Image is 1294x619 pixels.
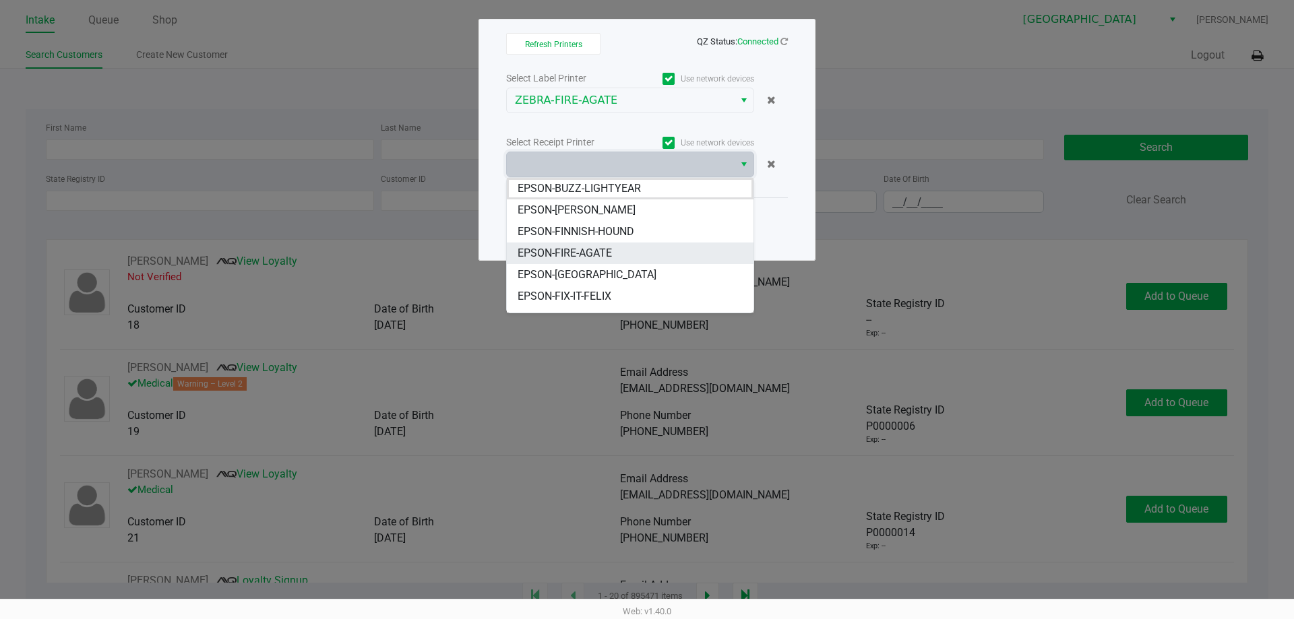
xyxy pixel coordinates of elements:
span: EPSON-[PERSON_NAME] [518,202,636,218]
button: Refresh Printers [506,33,600,55]
button: Select [734,88,753,112]
span: Connected [737,36,778,46]
span: Refresh Printers [525,40,582,49]
span: EPSON-FIRE-AGATE [518,245,612,261]
button: Select [734,152,753,176]
label: Use network devices [630,137,754,149]
span: QZ Status: [697,36,788,46]
span: EPSON-FIX-IT-FELIX [518,288,611,304]
span: EPSON-BUZZ-LIGHTYEAR [518,181,641,197]
span: EPSON-FLOTSAM [518,310,603,326]
span: Web: v1.40.0 [623,606,671,616]
span: EPSON-FINNISH-HOUND [518,224,634,240]
span: ZEBRA-FIRE-AGATE [515,92,726,108]
div: Select Label Printer [506,71,630,86]
div: Select Receipt Printer [506,135,630,150]
label: Use network devices [630,73,754,85]
span: EPSON-[GEOGRAPHIC_DATA] [518,267,656,283]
